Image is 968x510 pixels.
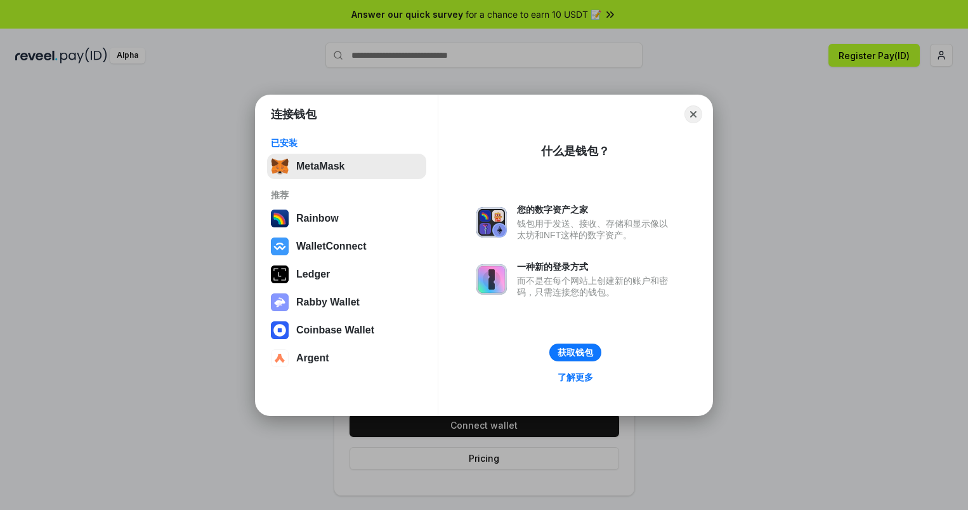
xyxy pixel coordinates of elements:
img: svg+xml,%3Csvg%20fill%3D%22none%22%20height%3D%2233%22%20viewBox%3D%220%200%2035%2033%22%20width%... [271,158,289,175]
h1: 连接钱包 [271,107,317,122]
div: 而不是在每个网站上创建新的账户和密码，只需连接您的钱包。 [517,275,674,298]
button: WalletConnect [267,234,426,259]
img: svg+xml,%3Csvg%20width%3D%2228%22%20height%3D%2228%22%20viewBox%3D%220%200%2028%2028%22%20fill%3D... [271,321,289,339]
button: Ledger [267,262,426,287]
button: MetaMask [267,154,426,179]
div: Coinbase Wallet [296,325,374,336]
button: Rabby Wallet [267,290,426,315]
img: svg+xml,%3Csvg%20width%3D%2228%22%20height%3D%2228%22%20viewBox%3D%220%200%2028%2028%22%20fill%3D... [271,349,289,367]
img: svg+xml,%3Csvg%20xmlns%3D%22http%3A%2F%2Fwww.w3.org%2F2000%2Fsvg%22%20fill%3D%22none%22%20viewBox... [476,207,507,238]
div: 钱包用于发送、接收、存储和显示像以太坊和NFT这样的数字资产。 [517,218,674,241]
button: Argent [267,346,426,371]
div: WalletConnect [296,241,367,252]
div: 推荐 [271,189,422,201]
div: Rainbow [296,213,339,224]
img: svg+xml,%3Csvg%20width%3D%22120%22%20height%3D%22120%22%20viewBox%3D%220%200%20120%20120%22%20fil... [271,210,289,227]
div: 已安装 [271,137,422,149]
div: Rabby Wallet [296,297,360,308]
button: Rainbow [267,206,426,231]
button: Coinbase Wallet [267,318,426,343]
button: 获取钱包 [549,344,601,361]
img: svg+xml,%3Csvg%20xmlns%3D%22http%3A%2F%2Fwww.w3.org%2F2000%2Fsvg%22%20width%3D%2228%22%20height%3... [271,265,289,283]
button: Close [684,105,702,123]
div: Argent [296,352,329,364]
div: 您的数字资产之家 [517,204,674,215]
a: 了解更多 [550,369,601,386]
div: 了解更多 [558,372,593,383]
img: svg+xml,%3Csvg%20width%3D%2228%22%20height%3D%2228%22%20viewBox%3D%220%200%2028%2028%22%20fill%3D... [271,238,289,255]
div: 获取钱包 [558,347,593,358]
div: Ledger [296,269,330,280]
div: 什么是钱包？ [541,144,610,159]
img: svg+xml,%3Csvg%20xmlns%3D%22http%3A%2F%2Fwww.w3.org%2F2000%2Fsvg%22%20fill%3D%22none%22%20viewBox... [476,264,507,295]
div: MetaMask [296,161,344,172]
div: 一种新的登录方式 [517,261,674,272]
img: svg+xml,%3Csvg%20xmlns%3D%22http%3A%2F%2Fwww.w3.org%2F2000%2Fsvg%22%20fill%3D%22none%22%20viewBox... [271,293,289,311]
